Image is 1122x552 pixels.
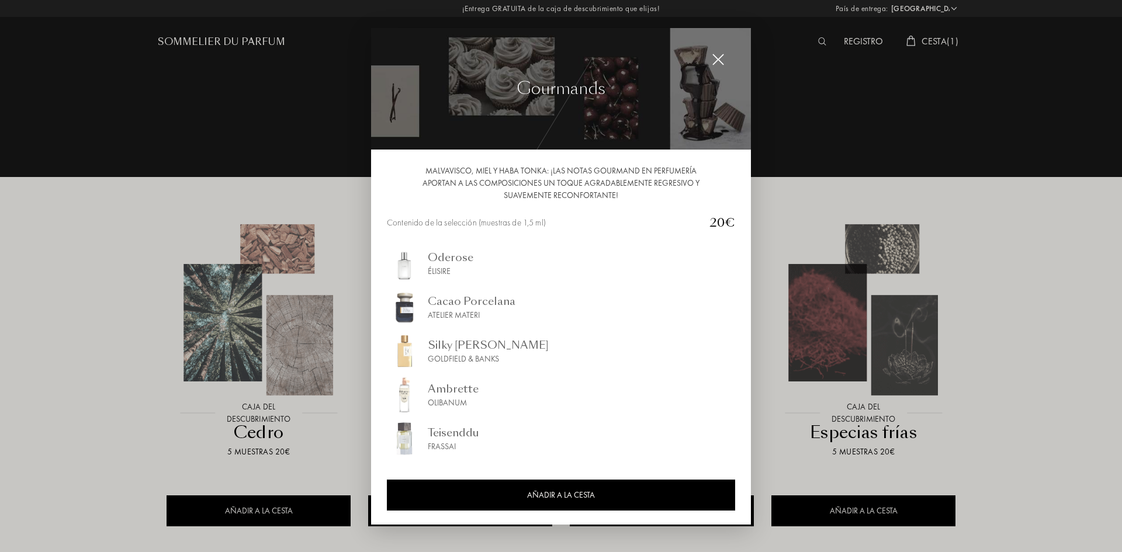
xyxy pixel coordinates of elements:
img: img_sommelier [387,377,422,412]
div: Oderose [428,249,473,265]
div: Gourmands [517,77,605,101]
img: cross_white.svg [712,53,725,66]
div: AÑADIR A LA CESTA [387,479,735,510]
div: Malvavisco, miel y haba tonka: ¡las notas gourmand en perfumería aportan a las composiciones un t... [387,164,735,201]
img: img_sommelier [387,421,422,456]
div: Contenido de la selección (muestras de 1,5 ml) [387,216,700,229]
img: img_sommelier [387,289,422,324]
img: img_sommelier [387,245,422,280]
div: Cacao Porcelana [428,293,515,308]
div: Teisenddu [428,424,479,440]
a: img_sommelierOderoseÉlisire [387,245,735,280]
div: Silky [PERSON_NAME] [428,336,549,352]
a: img_sommelierTeisendduFrassai [387,421,735,456]
img: img_collec [371,28,751,150]
div: Atelier Materi [428,308,515,321]
img: img_sommelier [387,333,422,368]
div: Frassai [428,440,479,452]
div: Élisire [428,265,473,277]
a: img_sommelierAmbretteOlibanum [387,377,735,412]
div: Goldfield & Banks [428,352,549,364]
div: Olibanum [428,396,479,408]
a: img_sommelierSilky [PERSON_NAME]Goldfield & Banks [387,333,735,368]
div: Ambrette [428,380,479,396]
a: img_sommelierCacao PorcelanaAtelier Materi [387,289,735,324]
div: 20€ [700,213,735,231]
